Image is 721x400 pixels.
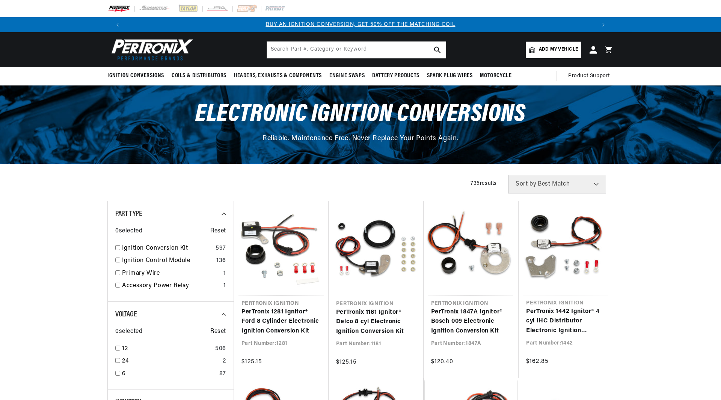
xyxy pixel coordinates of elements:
span: Battery Products [372,72,419,80]
span: Add my vehicle [539,46,578,53]
a: Ignition Control Module [122,256,213,266]
span: Reliable. Maintenance Free. Never Replace Your Points Again. [262,135,459,142]
button: Translation missing: en.sections.announcements.previous_announcement [110,17,125,32]
span: Electronic Ignition Conversions [195,102,526,127]
span: Voltage [115,311,137,318]
summary: Coils & Distributors [168,67,230,85]
div: 87 [219,369,226,379]
a: Add my vehicle [526,42,581,58]
a: PerTronix 1442 Ignitor® 4 cyl IHC Distributor Electronic Ignition Conversion Kit [526,307,605,336]
span: Spark Plug Wires [427,72,473,80]
span: Ignition Conversions [107,72,164,80]
a: Accessory Power Relay [122,281,220,291]
span: 0 selected [115,226,142,236]
a: PerTronix 1181 Ignitor® Delco 8 cyl Electronic Ignition Conversion Kit [336,308,416,337]
summary: Spark Plug Wires [423,67,477,85]
span: Motorcycle [480,72,511,80]
span: 735 results [471,181,497,186]
a: 6 [122,369,216,379]
summary: Motorcycle [476,67,515,85]
span: Headers, Exhausts & Components [234,72,322,80]
summary: Product Support [568,67,614,85]
span: Coils & Distributors [172,72,226,80]
button: search button [429,42,446,58]
select: Sort by [508,175,606,193]
div: 597 [216,244,226,253]
input: Search Part #, Category or Keyword [267,42,446,58]
span: Sort by [516,181,536,187]
a: Primary Wire [122,269,220,279]
div: 136 [216,256,226,266]
slideshow-component: Translation missing: en.sections.announcements.announcement_bar [89,17,632,32]
span: Reset [210,327,226,337]
a: PerTronix 1847A Ignitor® Bosch 009 Electronic Ignition Conversion Kit [431,307,511,336]
div: 2 [223,357,226,366]
summary: Battery Products [368,67,423,85]
span: Product Support [568,72,610,80]
span: Engine Swaps [329,72,365,80]
summary: Ignition Conversions [107,67,168,85]
span: Part Type [115,210,142,218]
img: Pertronix [107,37,194,63]
div: 1 [223,269,226,279]
span: 0 selected [115,327,142,337]
a: PerTronix 1281 Ignitor® Ford 8 Cylinder Electronic Ignition Conversion Kit [241,307,321,336]
summary: Engine Swaps [326,67,368,85]
div: 1 [223,281,226,291]
summary: Headers, Exhausts & Components [230,67,326,85]
div: 1 of 3 [125,21,596,29]
span: Reset [210,226,226,236]
button: Translation missing: en.sections.announcements.next_announcement [596,17,611,32]
a: BUY AN IGNITION CONVERSION, GET 50% OFF THE MATCHING COIL [266,22,456,27]
a: Ignition Conversion Kit [122,244,213,253]
div: Announcement [125,21,596,29]
a: 24 [122,357,220,366]
a: 12 [122,344,212,354]
div: 506 [215,344,226,354]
